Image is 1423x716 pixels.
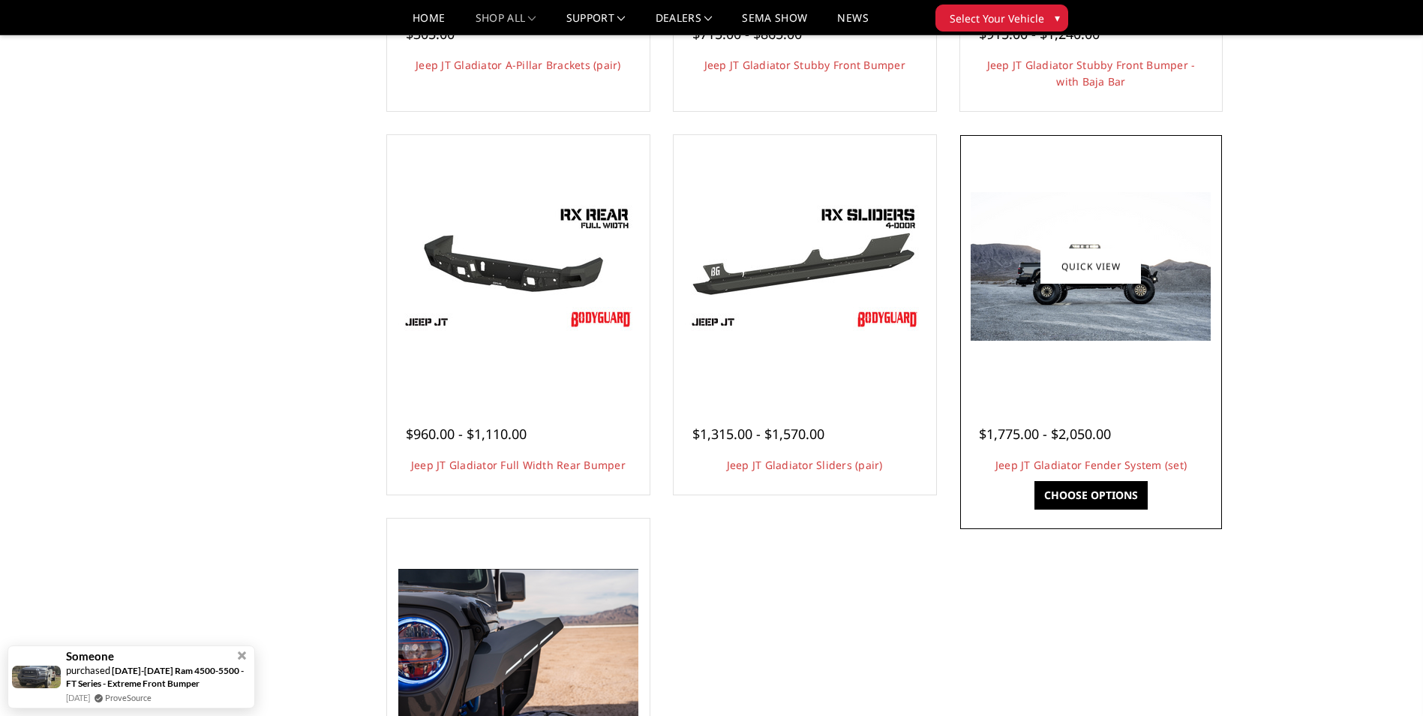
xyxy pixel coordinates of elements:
[677,139,932,394] a: Jeep JT Gladiator Sliders (pair) Jeep JT Gladiator Sliders (pair)
[692,425,824,443] span: $1,315.00 - $1,570.00
[1055,10,1060,26] span: ▾
[66,665,244,689] a: [DATE]-[DATE] Ram 4500-5500 - FT Series - Extreme Front Bumper
[692,25,802,43] span: $715.00 - $865.00
[476,13,536,35] a: shop all
[964,139,1219,394] a: Jeep JT Gladiator Fender System (set) Jeep JT Gladiator Fender System (set)
[979,25,1100,43] span: $915.00 - $1,240.00
[979,425,1111,443] span: $1,775.00 - $2,050.00
[656,13,713,35] a: Dealers
[837,13,868,35] a: News
[12,666,61,688] img: provesource social proof notification image
[727,458,883,472] a: Jeep JT Gladiator Sliders (pair)
[391,139,646,394] a: Jeep JT Gladiator Full Width Rear Bumper Jeep JT Gladiator Full Width Rear Bumper
[66,664,110,676] span: purchased
[416,58,621,72] a: Jeep JT Gladiator A-Pillar Brackets (pair)
[995,458,1187,472] a: Jeep JT Gladiator Fender System (set)
[742,13,807,35] a: SEMA Show
[411,458,626,472] a: Jeep JT Gladiator Full Width Rear Bumper
[971,192,1211,341] img: Jeep JT Gladiator Fender System (set)
[950,11,1044,26] span: Select Your Vehicle
[406,25,455,43] span: $305.00
[566,13,626,35] a: Support
[1034,481,1148,510] a: Choose Options
[1040,248,1141,284] a: Quick view
[66,650,114,663] span: Someone
[66,691,90,704] span: [DATE]
[413,13,445,35] a: Home
[406,425,527,443] span: $960.00 - $1,110.00
[105,691,152,704] a: ProveSource
[987,58,1196,89] a: Jeep JT Gladiator Stubby Front Bumper - with Baja Bar
[704,58,905,72] a: Jeep JT Gladiator Stubby Front Bumper
[935,5,1068,32] button: Select Your Vehicle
